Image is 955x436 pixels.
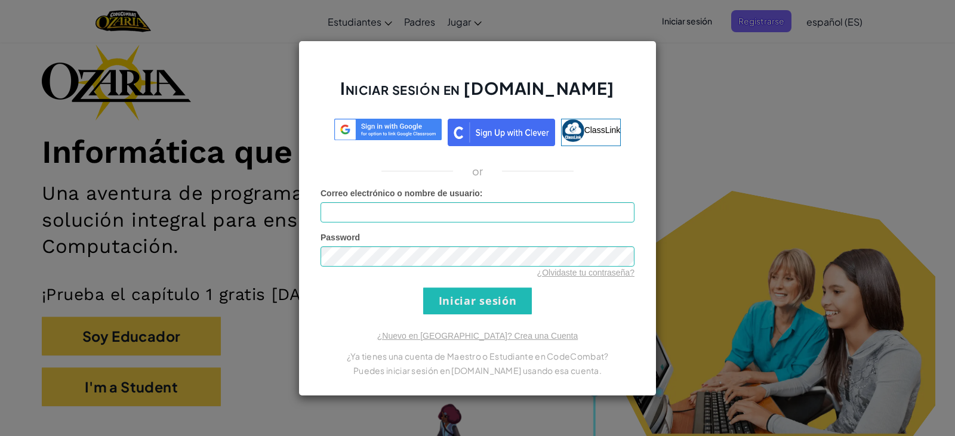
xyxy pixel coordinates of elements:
[321,77,634,112] h2: Iniciar sesión en [DOMAIN_NAME]
[448,119,555,146] img: clever_sso_button@2x.png
[584,125,621,134] span: ClassLink
[472,164,483,178] p: or
[321,187,483,199] label: :
[321,233,360,242] span: Password
[321,363,634,378] p: Puedes iniciar sesión en [DOMAIN_NAME] usando esa cuenta.
[423,287,532,314] input: Iniciar sesión
[321,349,634,363] p: ¿Ya tienes una cuenta de Maestro o Estudiante en CodeCombat?
[321,188,480,198] span: Correo electrónico o nombre de usuario
[377,331,578,341] a: ¿Nuevo en [GEOGRAPHIC_DATA]? Crea una Cuenta
[537,268,634,277] a: ¿Olvidaste tu contraseña?
[562,119,584,142] img: classlink-logo-small.png
[334,119,442,141] img: log-in-google-sso.svg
